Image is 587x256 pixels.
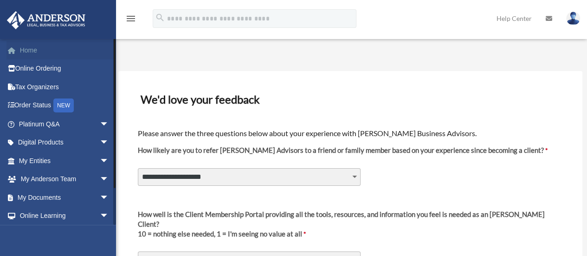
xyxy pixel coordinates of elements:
[6,59,123,78] a: Online Ordering
[6,133,123,152] a: Digital Productsarrow_drop_down
[100,170,118,189] span: arrow_drop_down
[100,133,118,152] span: arrow_drop_down
[100,115,118,134] span: arrow_drop_down
[125,16,136,24] a: menu
[6,188,123,207] a: My Documentsarrow_drop_down
[566,12,580,25] img: User Pic
[100,207,118,226] span: arrow_drop_down
[155,13,165,23] i: search
[138,210,563,229] div: How well is the Client Membership Portal providing all the tools, resources, and information you ...
[138,128,563,138] h4: Please answer the three questions below about your experience with [PERSON_NAME] Business Advisors.
[100,188,118,207] span: arrow_drop_down
[6,96,123,115] a: Order StatusNEW
[138,210,563,246] label: 10 = nothing else needed, 1 = I'm seeing no value at all
[100,151,118,171] span: arrow_drop_down
[138,145,548,163] label: How likely are you to refer [PERSON_NAME] Advisors to a friend or family member based on your exp...
[6,78,123,96] a: Tax Organizers
[125,13,136,24] i: menu
[4,11,88,29] img: Anderson Advisors Platinum Portal
[6,207,123,225] a: Online Learningarrow_drop_down
[6,115,123,133] a: Platinum Q&Aarrow_drop_down
[6,170,123,189] a: My Anderson Teamarrow_drop_down
[6,41,123,59] a: Home
[53,98,74,112] div: NEW
[137,90,564,109] h3: We'd love your feedback
[6,151,123,170] a: My Entitiesarrow_drop_down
